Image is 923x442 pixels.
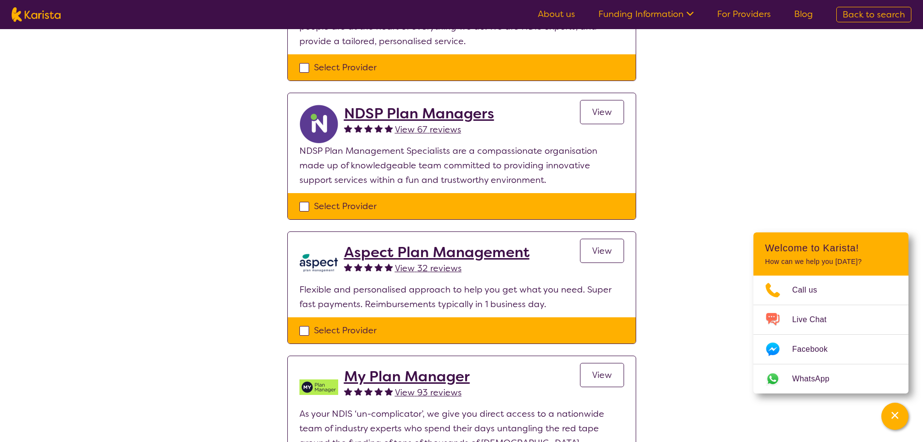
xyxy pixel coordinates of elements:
a: Web link opens in a new tab. [753,364,908,393]
img: fullstar [385,124,393,132]
span: Facebook [792,342,839,357]
span: View 32 reviews [395,262,462,274]
a: Blog [794,8,813,20]
img: fullstar [364,263,373,271]
p: Flexible and personalised approach to help you get what you need. Super fast payments. Reimbursem... [299,282,624,311]
img: fullstar [344,263,352,271]
a: Back to search [836,7,911,22]
a: View 32 reviews [395,261,462,276]
img: fullstar [375,387,383,395]
img: fullstar [364,124,373,132]
h2: Welcome to Karista! [765,242,897,254]
img: fullstar [375,263,383,271]
img: fullstar [375,124,383,132]
p: How can we help you [DATE]? [765,258,897,266]
img: fullstar [385,263,393,271]
span: View 67 reviews [395,124,461,135]
span: View [592,106,612,118]
img: fullstar [344,124,352,132]
a: View [580,239,624,263]
img: Karista logo [12,7,61,22]
img: fullstar [344,387,352,395]
ul: Choose channel [753,276,908,393]
a: NDSP Plan Managers [344,105,494,122]
img: v05irhjwnjh28ktdyyfd.png [299,368,338,407]
button: Channel Menu [881,403,908,430]
div: Channel Menu [753,232,908,393]
a: View 93 reviews [395,385,462,400]
a: Funding Information [598,8,694,20]
img: fullstar [354,124,362,132]
a: For Providers [717,8,771,20]
img: fullstar [385,387,393,395]
span: Live Chat [792,312,838,327]
a: View [580,363,624,387]
img: ryxpuxvt8mh1enfatjpo.png [299,105,338,144]
a: View 67 reviews [395,122,461,137]
span: WhatsApp [792,372,841,386]
span: View 93 reviews [395,387,462,398]
img: fullstar [354,263,362,271]
img: fullstar [354,387,362,395]
span: Call us [792,283,829,297]
p: NDSP Plan Management Specialists are a compassionate organisation made up of knowledgeable team c... [299,144,624,187]
a: Aspect Plan Management [344,244,530,261]
span: View [592,245,612,257]
a: About us [538,8,575,20]
a: View [580,100,624,124]
span: Back to search [843,9,905,20]
img: lkb8hqptqmnl8bp1urdw.png [299,244,338,282]
span: View [592,369,612,381]
a: My Plan Manager [344,368,470,385]
img: fullstar [364,387,373,395]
